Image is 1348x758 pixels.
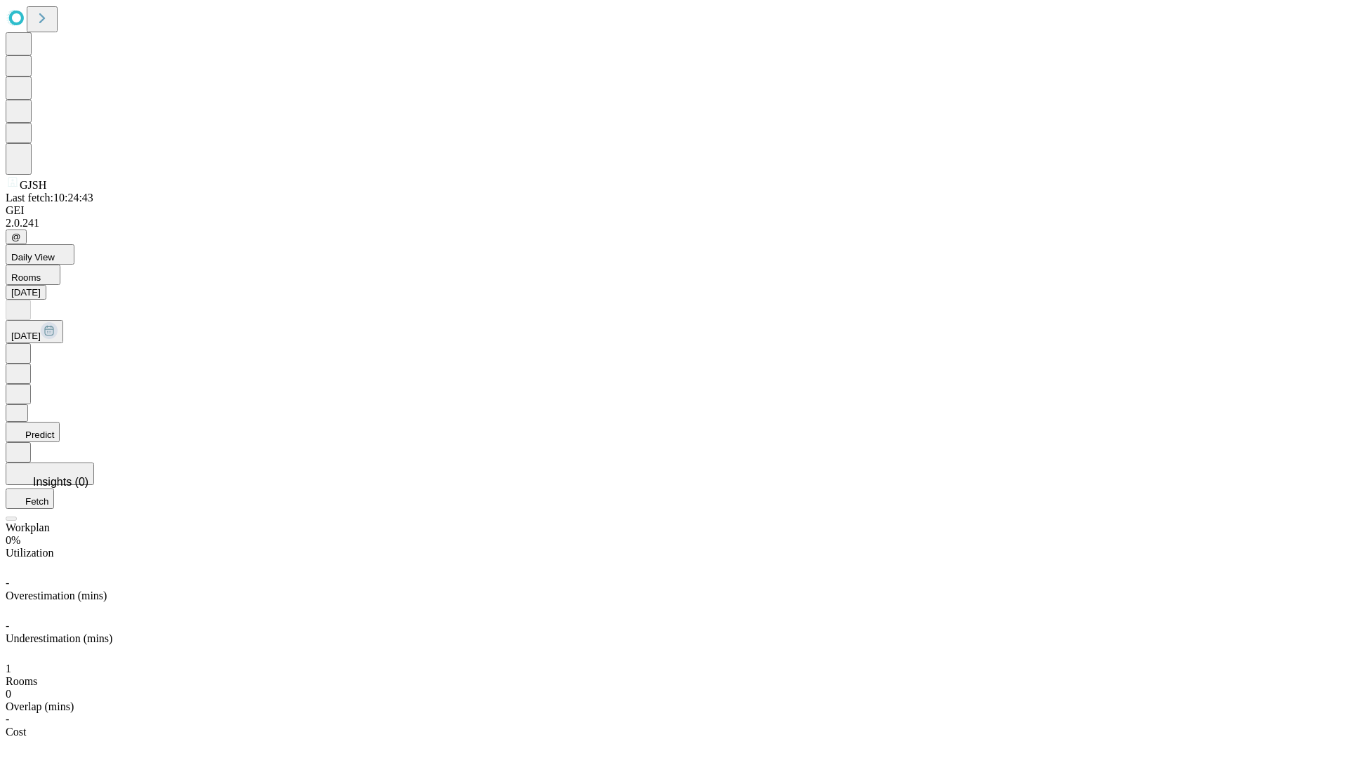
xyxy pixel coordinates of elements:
[6,632,112,644] span: Underestimation (mins)
[6,577,9,589] span: -
[6,285,46,300] button: [DATE]
[33,476,88,488] span: Insights (0)
[11,232,21,242] span: @
[6,590,107,601] span: Overestimation (mins)
[6,534,20,546] span: 0%
[6,320,63,343] button: [DATE]
[6,547,53,559] span: Utilization
[20,179,46,191] span: GJSH
[6,265,60,285] button: Rooms
[11,331,41,341] span: [DATE]
[6,192,93,204] span: Last fetch: 10:24:43
[6,700,74,712] span: Overlap (mins)
[6,675,37,687] span: Rooms
[6,663,11,674] span: 1
[11,252,55,262] span: Daily View
[6,488,54,509] button: Fetch
[6,204,1342,217] div: GEI
[11,272,41,283] span: Rooms
[6,521,50,533] span: Workplan
[6,422,60,442] button: Predict
[6,230,27,244] button: @
[6,713,9,725] span: -
[6,217,1342,230] div: 2.0.241
[6,463,94,485] button: Insights (0)
[6,620,9,632] span: -
[6,688,11,700] span: 0
[6,244,74,265] button: Daily View
[6,726,26,738] span: Cost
